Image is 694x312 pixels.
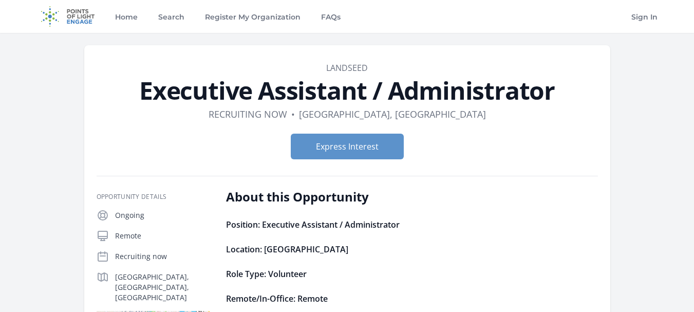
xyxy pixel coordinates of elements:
p: Recruiting now [115,251,210,262]
h3: Opportunity Details [97,193,210,201]
div: • [291,107,295,121]
strong: Role Type: Volunteer [226,268,307,280]
strong: Remote/In-Office: Remote [226,293,328,304]
strong: Position: Executive Assistant / Administrator [226,219,400,230]
dd: Recruiting now [209,107,287,121]
strong: Location: [GEOGRAPHIC_DATA] [226,244,348,255]
dd: [GEOGRAPHIC_DATA], [GEOGRAPHIC_DATA] [299,107,486,121]
p: Remote [115,231,210,241]
h1: Executive Assistant / Administrator [97,78,598,103]
p: Ongoing [115,210,210,221]
a: LandSeed [326,62,368,74]
p: [GEOGRAPHIC_DATA], [GEOGRAPHIC_DATA], [GEOGRAPHIC_DATA] [115,272,210,303]
button: Express Interest [291,134,404,159]
h2: About this Opportunity [226,189,527,205]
